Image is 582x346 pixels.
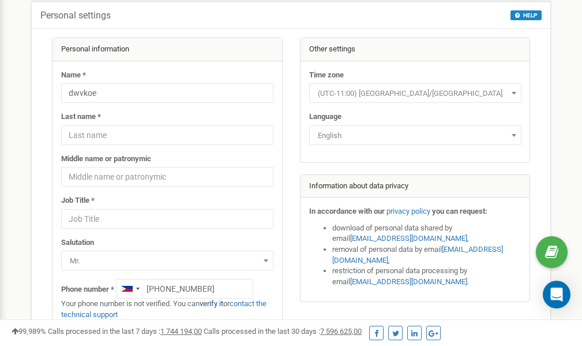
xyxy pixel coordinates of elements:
[61,237,94,248] label: Salutation
[61,125,273,145] input: Last name
[61,154,151,165] label: Middle name or patronymic
[350,277,467,286] a: [EMAIL_ADDRESS][DOMAIN_NAME]
[386,207,430,215] a: privacy policy
[510,10,542,20] button: HELP
[309,207,385,215] strong: In accordance with our
[432,207,487,215] strong: you can request:
[313,85,517,102] span: (UTC-11:00) Pacific/Midway
[301,38,530,61] div: Other settings
[61,299,266,319] a: contact the technical support
[52,38,282,61] div: Personal information
[40,10,111,21] h5: Personal settings
[61,83,273,103] input: Name
[350,234,467,243] a: [EMAIL_ADDRESS][DOMAIN_NAME]
[12,327,46,336] span: 99,989%
[332,245,503,265] a: [EMAIL_ADDRESS][DOMAIN_NAME]
[332,223,521,244] li: download of personal data shared by email ,
[332,266,521,287] li: restriction of personal data processing by email .
[61,70,86,81] label: Name *
[117,280,143,298] div: Telephone country code
[48,327,202,336] span: Calls processed in the last 7 days :
[65,253,269,269] span: Mr.
[160,327,202,336] u: 1 744 194,00
[61,167,273,187] input: Middle name or patronymic
[61,195,95,206] label: Job Title *
[320,327,362,336] u: 7 596 625,00
[204,327,362,336] span: Calls processed in the last 30 days :
[543,281,570,308] div: Open Intercom Messenger
[61,284,114,295] label: Phone number *
[313,128,517,144] span: English
[301,175,530,198] div: Information about data privacy
[61,299,273,320] p: Your phone number is not verified. You can or
[332,244,521,266] li: removal of personal data by email ,
[61,209,273,229] input: Job Title
[309,70,344,81] label: Time zone
[61,111,101,122] label: Last name *
[116,279,253,299] input: +1-800-555-55-55
[200,299,223,308] a: verify it
[309,111,341,122] label: Language
[61,251,273,270] span: Mr.
[309,83,521,103] span: (UTC-11:00) Pacific/Midway
[309,125,521,145] span: English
